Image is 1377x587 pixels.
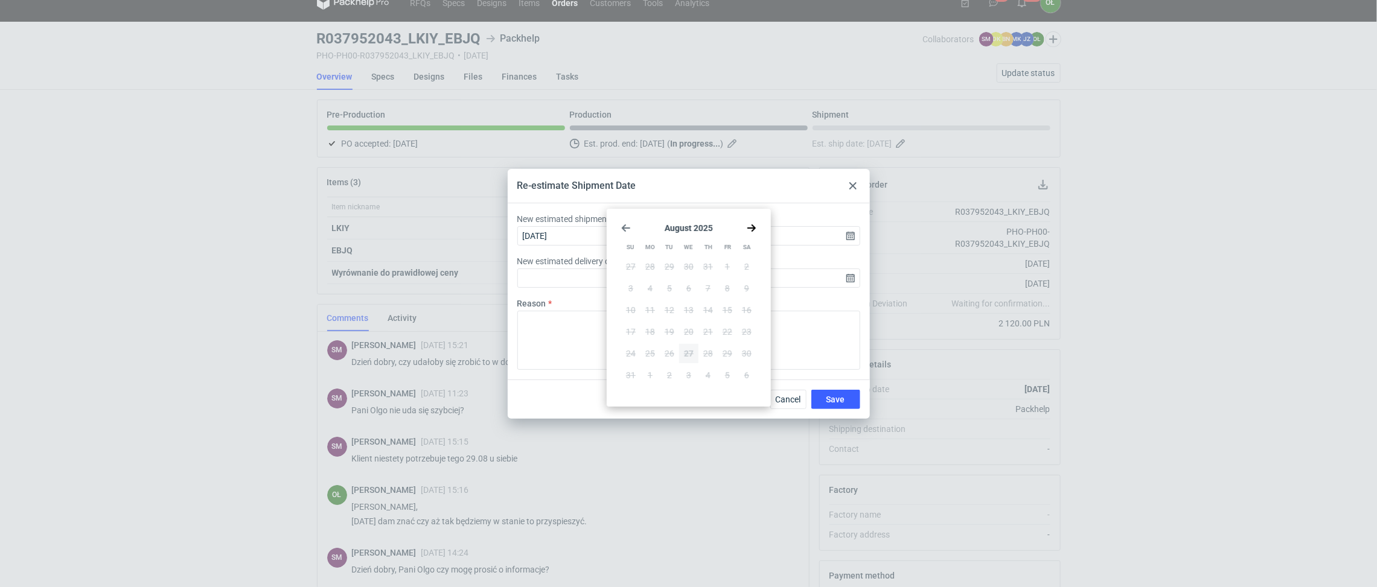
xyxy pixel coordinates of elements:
button: Sun Aug 31 2025 [621,366,641,385]
span: 5 [667,282,672,294]
span: 23 [742,326,752,338]
span: Save [826,395,845,404]
button: Wed Aug 13 2025 [679,300,698,320]
span: 26 [665,347,674,360]
button: Fri Aug 29 2025 [718,344,737,363]
span: 2 [667,369,672,381]
label: New estimated delivery date [517,255,622,267]
span: 15 [723,304,732,316]
button: Cancel [770,390,807,409]
button: Wed Sep 03 2025 [679,366,698,385]
button: Sun Aug 03 2025 [621,279,641,298]
span: Cancel [776,395,801,404]
span: 18 [645,326,655,338]
button: Wed Aug 20 2025 [679,322,698,341]
button: Mon Aug 11 2025 [641,300,660,320]
button: Mon Aug 04 2025 [641,279,660,298]
span: 3 [628,282,633,294]
span: 8 [725,282,730,294]
button: Mon Aug 18 2025 [641,322,660,341]
button: Wed Jul 30 2025 [679,257,698,276]
svg: Go forward 1 month [747,223,756,233]
span: 16 [742,304,752,316]
button: Wed Aug 06 2025 [679,279,698,298]
span: 1 [725,261,730,273]
span: 25 [645,347,655,360]
button: Tue Sep 02 2025 [660,366,679,385]
div: Th [699,238,718,257]
button: Sun Jul 27 2025 [621,257,641,276]
span: 29 [665,261,674,273]
span: 31 [703,261,713,273]
button: Tue Jul 29 2025 [660,257,679,276]
span: 17 [626,326,636,338]
span: 30 [742,347,752,360]
button: Thu Aug 28 2025 [698,344,718,363]
button: Sat Aug 30 2025 [737,344,756,363]
span: 5 [725,369,730,381]
button: Mon Jul 28 2025 [641,257,660,276]
span: 2 [744,261,749,273]
button: Mon Aug 25 2025 [641,344,660,363]
button: Thu Aug 07 2025 [698,279,718,298]
span: 12 [665,304,674,316]
span: 21 [703,326,713,338]
button: Tue Aug 26 2025 [660,344,679,363]
button: Fri Sep 05 2025 [718,366,737,385]
span: 9 [744,282,749,294]
button: Tue Aug 05 2025 [660,279,679,298]
span: 13 [684,304,694,316]
button: Mon Sep 01 2025 [641,366,660,385]
span: 29 [723,347,732,360]
button: Tue Aug 12 2025 [660,300,679,320]
div: Tu [660,238,679,257]
label: Reason [517,297,546,309]
span: 19 [665,326,674,338]
button: Sun Aug 24 2025 [621,344,641,363]
button: Sat Aug 09 2025 [737,279,756,298]
button: Sat Aug 23 2025 [737,322,756,341]
button: Fri Aug 15 2025 [718,300,737,320]
button: Save [811,390,860,409]
span: 24 [626,347,636,360]
section: August 2025 [621,223,756,233]
span: 4 [648,282,653,294]
button: Sat Aug 16 2025 [737,300,756,320]
span: 31 [626,369,636,381]
button: Sat Sep 06 2025 [737,366,756,385]
button: Thu Aug 14 2025 [698,300,718,320]
span: 20 [684,326,694,338]
button: Thu Aug 21 2025 [698,322,718,341]
div: Mo [641,238,659,257]
span: 3 [686,369,691,381]
div: Su [621,238,640,257]
span: 28 [645,261,655,273]
span: 30 [684,261,694,273]
button: Sun Aug 17 2025 [621,322,641,341]
span: 6 [686,282,691,294]
button: Sun Aug 10 2025 [621,300,641,320]
button: Fri Aug 08 2025 [718,279,737,298]
span: 11 [645,304,655,316]
svg: Go back 1 month [621,223,631,233]
button: Tue Aug 19 2025 [660,322,679,341]
span: 4 [706,369,711,381]
span: 27 [626,261,636,273]
div: Sa [738,238,756,257]
button: Wed Aug 27 2025 [679,344,698,363]
div: Re-estimate Shipment Date [517,179,636,192]
span: 7 [706,282,711,294]
span: 1 [648,369,653,381]
button: Thu Jul 31 2025 [698,257,718,276]
div: Fr [718,238,737,257]
div: We [679,238,698,257]
span: 6 [744,369,749,381]
label: New estimated shipment date [517,213,629,225]
button: Fri Aug 22 2025 [718,322,737,341]
span: 28 [703,347,713,360]
span: 14 [703,304,713,316]
button: Sat Aug 02 2025 [737,257,756,276]
span: 22 [723,326,732,338]
button: Thu Sep 04 2025 [698,366,718,385]
span: 10 [626,304,636,316]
